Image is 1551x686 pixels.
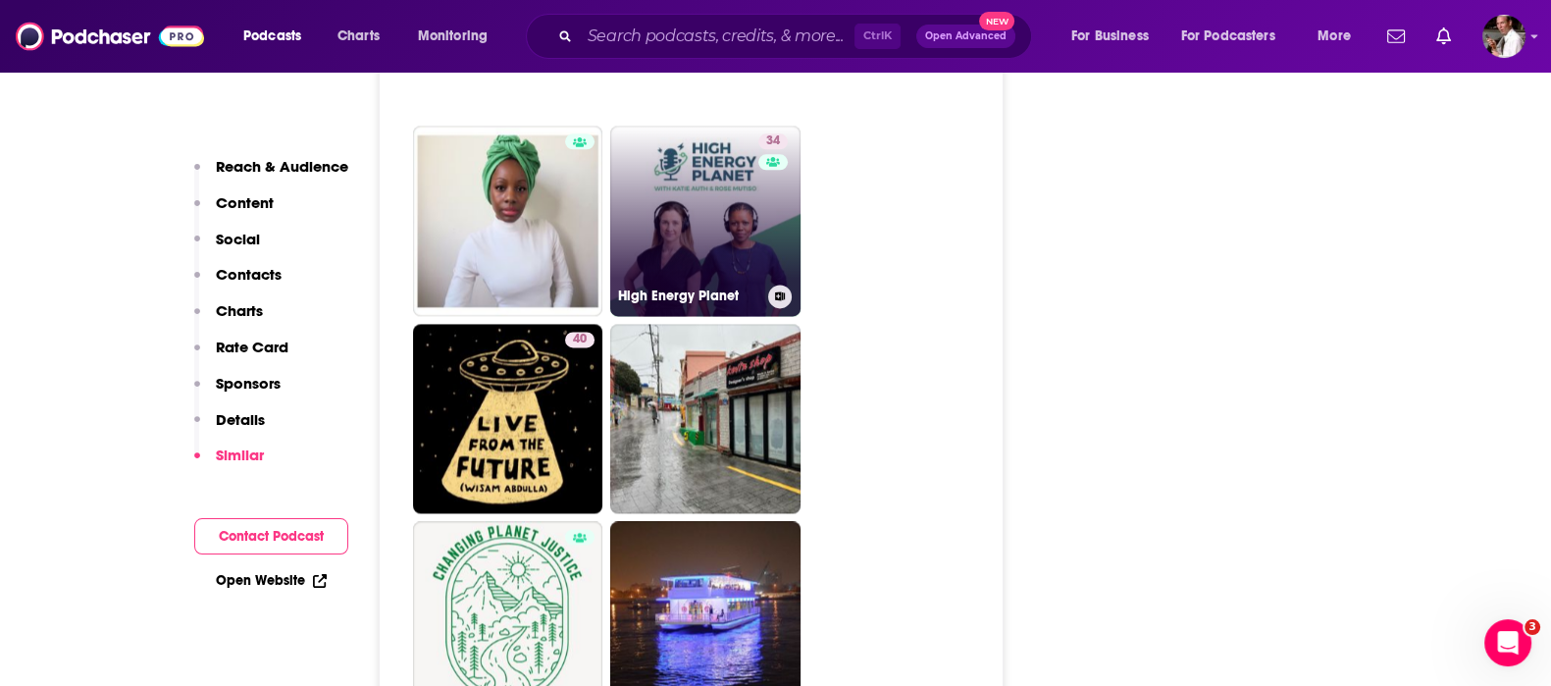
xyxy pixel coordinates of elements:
p: Similar [216,446,264,464]
a: Open Website [216,572,327,589]
h3: High Energy Planet [618,288,760,304]
p: Charts [216,301,263,320]
p: Sponsors [216,374,281,393]
button: open menu [1058,21,1173,52]
span: New [979,12,1014,30]
span: Monitoring [418,23,488,50]
p: Content [216,193,274,212]
span: 40 [573,330,587,349]
button: Show profile menu [1482,15,1525,58]
a: 40 [565,332,595,347]
button: Rate Card [194,338,288,374]
span: Ctrl K [854,24,901,49]
span: 34 [766,132,780,151]
button: open menu [1168,21,1304,52]
button: Details [194,410,265,447]
button: Reach & Audience [194,157,348,193]
a: Show notifications dropdown [1379,20,1413,53]
button: Similar [194,446,264,482]
button: open menu [1304,21,1375,52]
button: Social [194,230,260,266]
button: Open AdvancedNew [916,25,1015,48]
a: 40 [413,324,603,514]
button: open menu [404,21,513,52]
p: Social [216,230,260,248]
button: Contact Podcast [194,518,348,554]
button: Content [194,193,274,230]
button: Charts [194,301,263,338]
span: More [1318,23,1351,50]
p: Rate Card [216,338,288,356]
div: Search podcasts, credits, & more... [544,14,1051,59]
p: Reach & Audience [216,157,348,176]
p: Details [216,410,265,429]
span: Podcasts [243,23,301,50]
a: 34 [758,133,788,149]
span: Open Advanced [925,31,1007,41]
button: open menu [230,21,327,52]
iframe: Intercom live chat [1484,619,1531,666]
span: Logged in as Quarto [1482,15,1525,58]
a: Show notifications dropdown [1428,20,1459,53]
span: 3 [1525,619,1540,635]
span: Charts [337,23,380,50]
button: Sponsors [194,374,281,410]
input: Search podcasts, credits, & more... [580,21,854,52]
span: For Podcasters [1181,23,1275,50]
img: Podchaser - Follow, Share and Rate Podcasts [16,18,204,55]
p: Contacts [216,265,282,284]
a: 34High Energy Planet [610,126,801,316]
button: Contacts [194,265,282,301]
span: For Business [1071,23,1149,50]
img: User Profile [1482,15,1525,58]
a: Charts [325,21,391,52]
